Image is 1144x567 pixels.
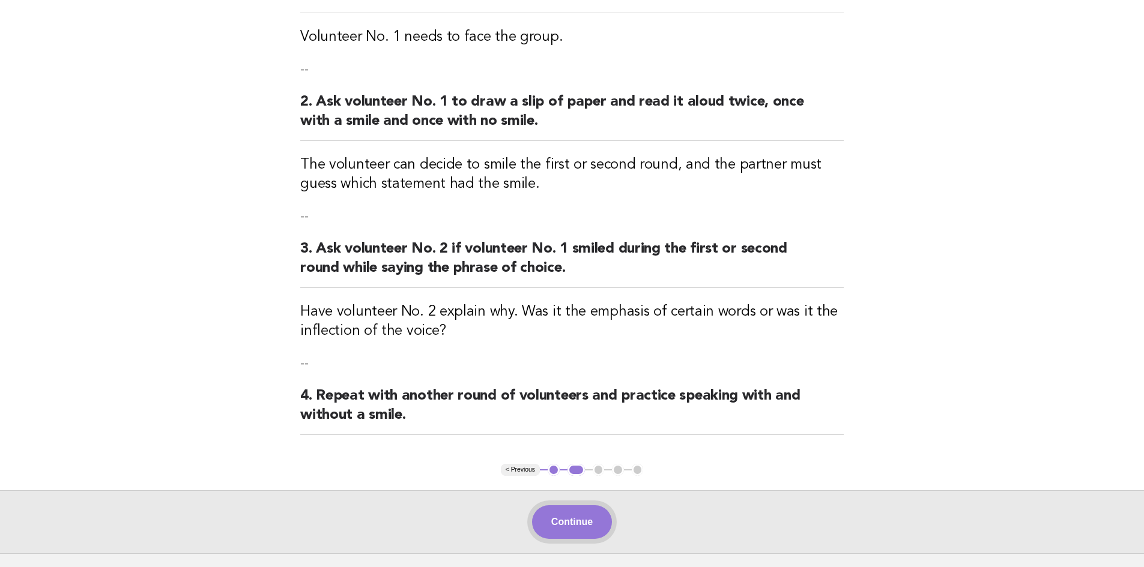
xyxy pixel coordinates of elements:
button: < Previous [501,464,540,476]
h2: 4. Repeat with another round of volunteers and practice speaking with and without a smile. [300,386,844,435]
h3: The volunteer can decide to smile the first or second round, and the partner must guess which sta... [300,155,844,194]
p: -- [300,355,844,372]
p: -- [300,208,844,225]
button: Continue [532,505,612,539]
h3: Volunteer No. 1 needs to face the group. [300,28,844,47]
h3: Have volunteer No. 2 explain why. Was it the emphasis of certain words or was it the inflection o... [300,302,844,341]
h2: 2. Ask volunteer No. 1 to draw a slip of paper and read it aloud twice, once with a smile and onc... [300,92,844,141]
button: 2 [567,464,585,476]
h2: 3. Ask volunteer No. 2 if volunteer No. 1 smiled during the first or second round while saying th... [300,239,844,288]
button: 1 [548,464,560,476]
p: -- [300,61,844,78]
